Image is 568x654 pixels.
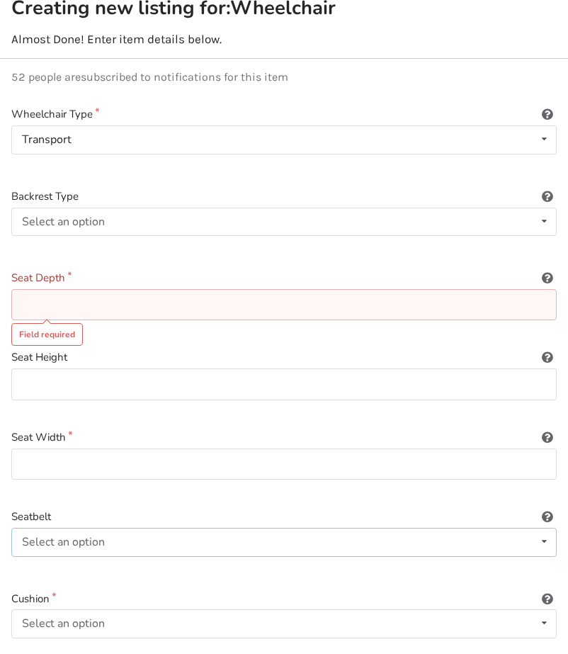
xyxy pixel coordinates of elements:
div: Select an option [22,216,105,227]
label: Seat Depth [11,270,557,286]
label: Seat Width [11,429,557,446]
p: 52 people are subscribed to notifications for this item [11,70,557,84]
div: Select an option [22,536,105,548]
div: Field required [11,323,83,346]
label: Seatbelt [11,509,557,525]
label: Seat Height [11,349,557,366]
p: Almost Done! Enter item details below. [11,32,557,47]
label: Cushion [11,591,557,607]
div: Select an option [22,618,105,629]
label: Backrest Type [11,188,557,205]
div: Transport [22,134,72,145]
label: Wheelchair Type [11,106,557,123]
